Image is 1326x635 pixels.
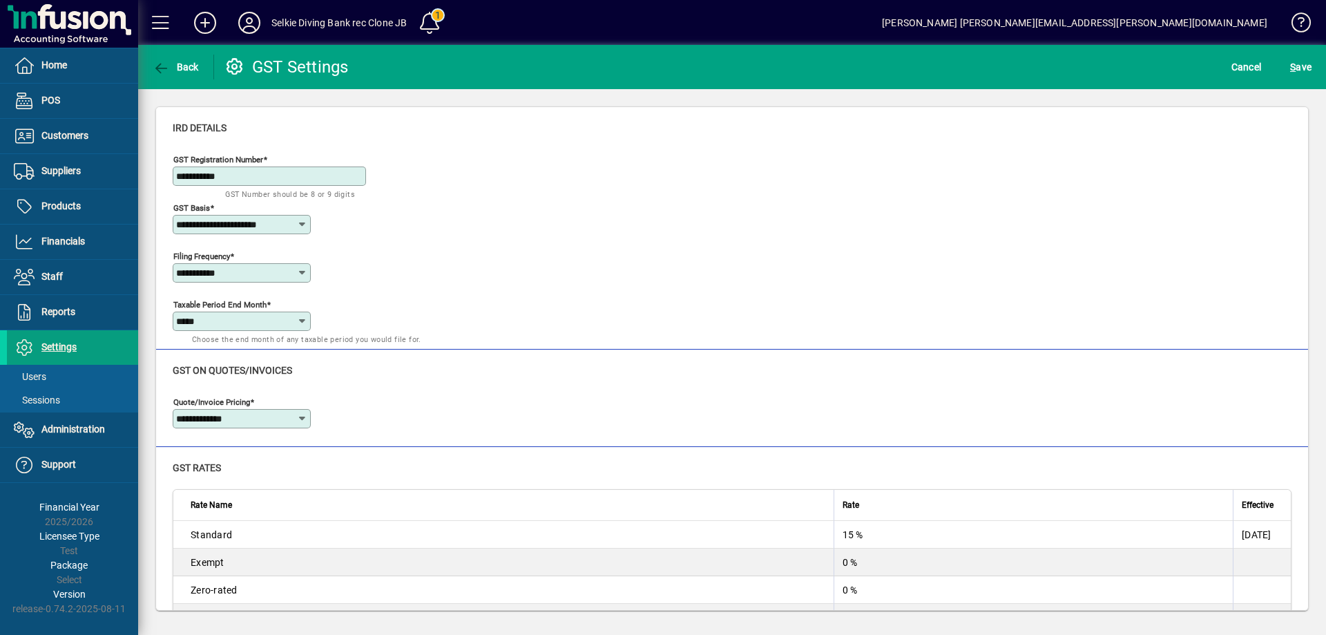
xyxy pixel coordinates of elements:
span: IRD details [173,122,227,133]
span: ave [1290,56,1311,78]
span: Users [14,371,46,382]
span: GST on quotes/invoices [173,365,292,376]
app-page-header-button: Back [138,55,214,79]
a: Home [7,48,138,83]
a: Suppliers [7,154,138,189]
span: Settings [41,341,77,352]
a: Sessions [7,388,138,412]
a: Products [7,189,138,224]
span: Package [50,560,88,571]
span: Staff [41,271,63,282]
div: Selkie Diving Bank rec Clone JB [271,12,407,34]
mat-hint: Choose the end month of any taxable period you would file for. [192,331,421,347]
a: Users [7,365,138,388]
span: Financials [41,236,85,247]
div: 15 % [843,528,1224,542]
span: Customers [41,130,88,141]
mat-label: Quote/Invoice pricing [173,397,250,407]
div: Zero-rated [191,583,825,597]
span: Rate Name [191,497,232,513]
button: Profile [227,10,271,35]
span: [DATE] [1242,529,1271,540]
a: Support [7,448,138,482]
div: Standard [191,528,825,542]
span: Effective [1242,497,1274,513]
div: Exempt [191,556,825,569]
a: Administration [7,413,138,447]
span: Licensee Type [39,531,99,542]
a: Reports [7,295,138,330]
span: Home [41,59,67,70]
mat-label: Taxable period end month [173,300,267,310]
button: Save [1287,55,1315,79]
mat-label: GST Registration Number [173,155,263,164]
span: GST rates [173,462,221,473]
span: Cancel [1231,56,1262,78]
div: GST Settings [224,56,349,78]
div: [PERSON_NAME] [PERSON_NAME][EMAIL_ADDRESS][PERSON_NAME][DOMAIN_NAME] [882,12,1267,34]
span: Version [53,589,86,600]
button: Add [183,10,227,35]
mat-hint: GST Number should be 8 or 9 digits [225,186,355,202]
span: Support [41,459,76,470]
div: 0 % [843,556,1224,569]
span: Sessions [14,395,60,406]
a: Knowledge Base [1281,3,1309,48]
button: Back [149,55,202,79]
span: Reports [41,306,75,317]
span: Suppliers [41,165,81,176]
a: Customers [7,119,138,153]
span: Financial Year [39,502,99,513]
div: 0 % [843,583,1224,597]
a: Financials [7,225,138,259]
button: Cancel [1228,55,1265,79]
span: S [1290,61,1296,73]
span: Back [153,61,199,73]
mat-label: GST Basis [173,203,210,213]
a: POS [7,84,138,118]
span: Administration [41,424,105,435]
mat-label: Filing frequency [173,252,230,261]
span: Products [41,200,81,211]
a: Staff [7,260,138,294]
span: POS [41,95,60,106]
span: Rate [843,497,859,513]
